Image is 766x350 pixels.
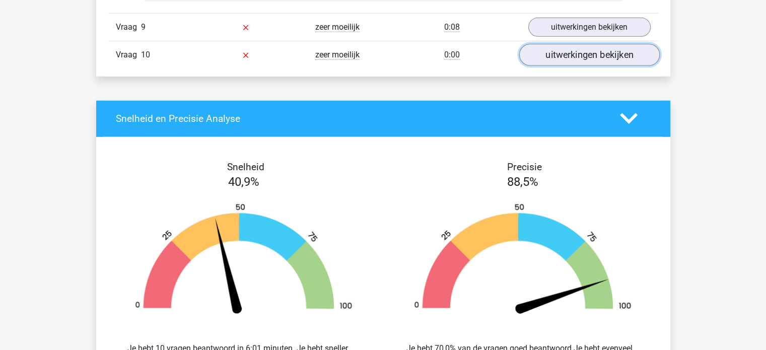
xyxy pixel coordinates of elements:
span: 0:08 [444,22,460,32]
h4: Precisie [395,161,655,173]
img: 41.db5e36a3aba0.png [119,203,368,318]
span: 9 [141,22,146,32]
span: Vraag [116,49,141,61]
a: uitwerkingen bekijken [519,44,659,66]
span: zeer moeilijk [315,50,360,60]
span: 10 [141,50,150,59]
span: 0:00 [444,50,460,60]
span: Vraag [116,21,141,33]
span: 88,5% [507,175,538,189]
h4: Snelheid en Precisie Analyse [116,113,605,124]
span: 40,9% [228,175,259,189]
a: uitwerkingen bekijken [528,18,651,37]
img: 89.5aedc6aefd8c.png [398,203,647,318]
span: zeer moeilijk [315,22,360,32]
h4: Snelheid [116,161,376,173]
